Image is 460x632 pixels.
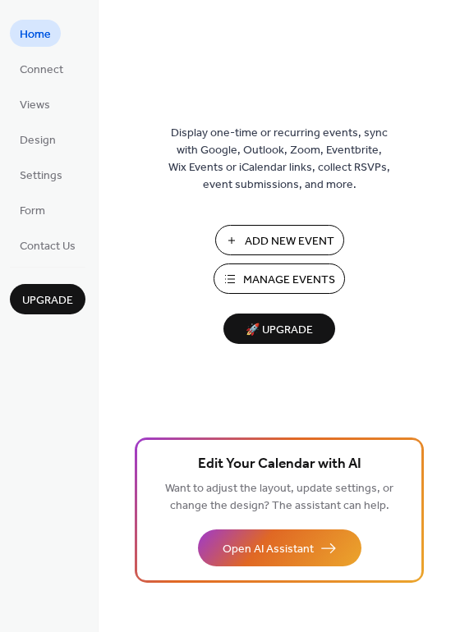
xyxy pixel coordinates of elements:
[10,231,85,259] a: Contact Us
[20,97,50,114] span: Views
[10,126,66,153] a: Design
[243,272,335,289] span: Manage Events
[20,132,56,149] span: Design
[245,233,334,250] span: Add New Event
[198,453,361,476] span: Edit Your Calendar with AI
[165,478,393,517] span: Want to adjust the layout, update settings, or change the design? The assistant can help.
[22,292,73,309] span: Upgrade
[10,20,61,47] a: Home
[233,319,325,341] span: 🚀 Upgrade
[223,541,314,558] span: Open AI Assistant
[215,225,344,255] button: Add New Event
[10,90,60,117] a: Views
[223,314,335,344] button: 🚀 Upgrade
[20,167,62,185] span: Settings
[10,161,72,188] a: Settings
[10,196,55,223] a: Form
[20,26,51,44] span: Home
[198,529,361,566] button: Open AI Assistant
[20,62,63,79] span: Connect
[10,284,85,314] button: Upgrade
[20,238,76,255] span: Contact Us
[214,263,345,294] button: Manage Events
[20,203,45,220] span: Form
[10,55,73,82] a: Connect
[168,125,390,194] span: Display one-time or recurring events, sync with Google, Outlook, Zoom, Eventbrite, Wix Events or ...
